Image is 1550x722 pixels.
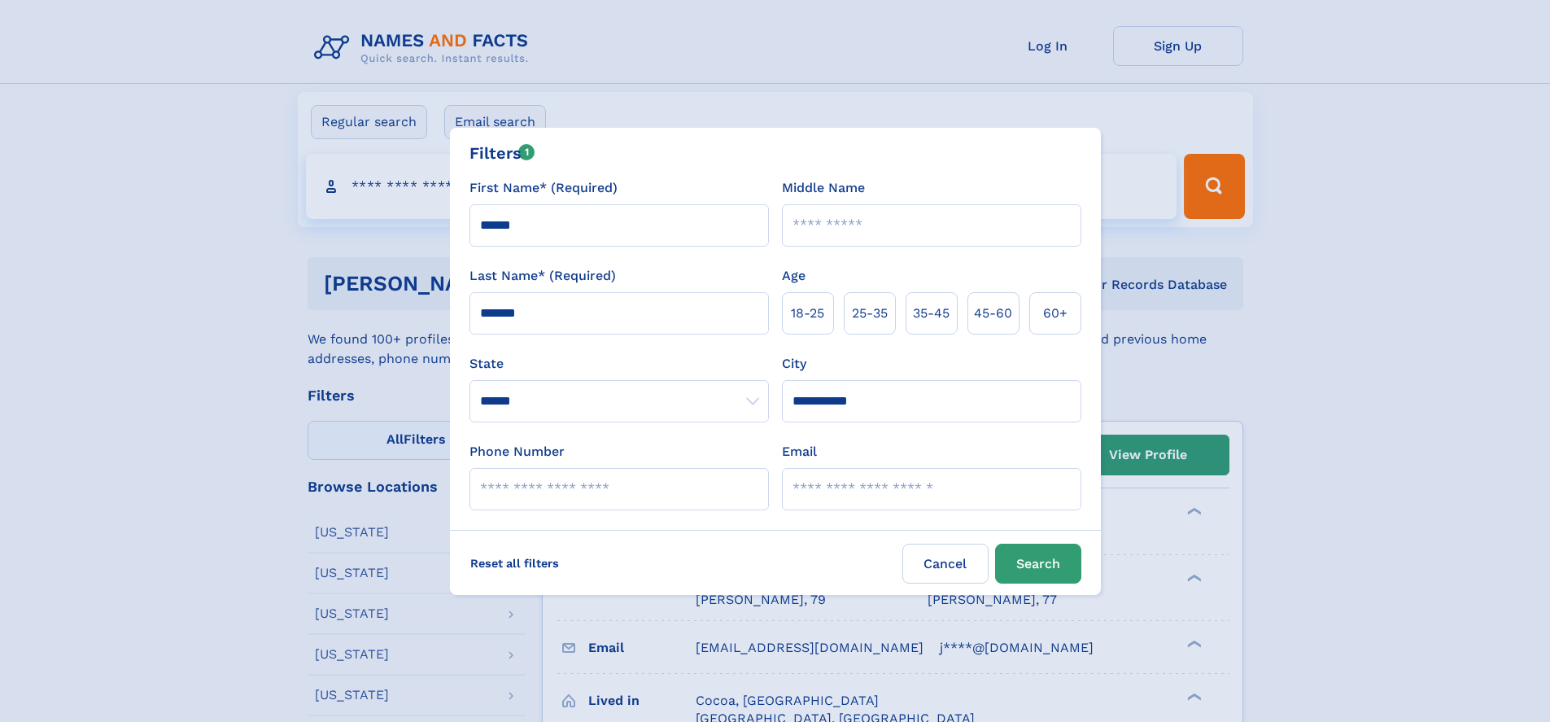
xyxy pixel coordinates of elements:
[913,304,950,323] span: 35‑45
[782,442,817,462] label: Email
[469,178,618,198] label: First Name* (Required)
[1043,304,1068,323] span: 60+
[782,178,865,198] label: Middle Name
[469,266,616,286] label: Last Name* (Required)
[995,544,1081,584] button: Search
[469,442,565,462] label: Phone Number
[974,304,1012,323] span: 45‑60
[782,266,806,286] label: Age
[782,354,806,374] label: City
[469,354,769,374] label: State
[469,141,535,165] div: Filters
[791,304,824,323] span: 18‑25
[902,544,989,584] label: Cancel
[460,544,570,583] label: Reset all filters
[852,304,888,323] span: 25‑35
